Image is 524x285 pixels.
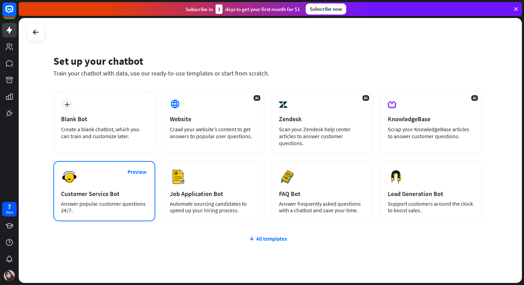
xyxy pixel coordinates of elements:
[6,210,13,215] div: days
[170,126,256,140] div: Crawl your website’s content to get answers to popular user questions.
[61,201,148,214] div: Answer popular customer questions 24/7.
[2,202,17,216] a: 7 days
[279,190,366,198] div: FAQ Bot
[61,126,148,140] div: Create a blank chatbot, which you can train and customize later.
[170,115,256,123] div: Website
[306,3,346,15] div: Subscribe now
[279,201,366,214] div: Answer frequently asked questions with a chatbot and save your time.
[53,235,482,242] div: All templates
[279,126,366,146] div: Scan your Zendesk help center articles to answer customer questions.
[388,201,474,214] div: Support customers around the clock to boost sales.
[61,190,148,198] div: Customer Service Bot
[53,54,482,68] div: Set up your chatbot
[279,115,366,123] div: Zendesk
[388,126,474,140] div: Scrap your KnowledgeBase articles to answer customer questions.
[170,201,256,214] div: Automate sourcing candidates to speed up your hiring process.
[216,5,222,14] div: 3
[363,95,369,101] span: AI
[6,3,26,24] button: Open LiveChat chat widget
[388,190,474,198] div: Lead Generation Bot
[123,166,151,178] button: Preview
[388,115,474,123] div: KnowledgeBase
[64,102,70,107] i: plus
[254,95,260,101] span: AI
[170,190,256,198] div: Job Application Bot
[8,204,11,210] div: 7
[471,95,478,101] span: AI
[186,5,300,14] div: Subscribe in days to get your first month for $1
[61,115,148,123] div: Blank Bot
[53,69,482,77] div: Train your chatbot with data, use our ready-to-use templates or start from scratch.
